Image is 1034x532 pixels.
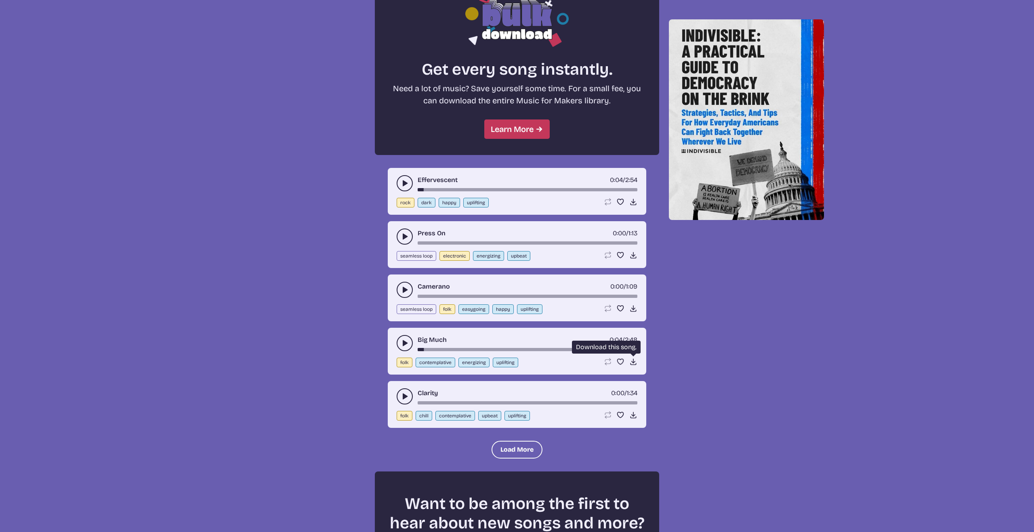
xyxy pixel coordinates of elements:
[517,304,542,314] button: uplifting
[397,251,436,261] button: seamless loop
[397,228,413,245] button: play-pause toggle
[613,229,626,237] span: timer
[616,411,624,419] button: Favorite
[616,358,624,366] button: Favorite
[611,388,637,398] div: /
[397,304,436,314] button: seamless loop
[435,411,475,421] button: contemplative
[439,198,460,207] button: happy
[484,119,550,139] a: Learn More
[627,389,637,397] span: 1:34
[418,198,435,207] button: dark
[418,388,438,398] a: Clarity
[389,82,645,107] p: Need a lot of music? Save yourself some time. For a small fee, you can download the entire Music ...
[626,283,637,290] span: 1:09
[610,175,637,185] div: /
[416,358,455,367] button: contemplative
[625,336,637,343] span: 2:48
[418,348,637,351] div: song-time-bar
[609,336,622,343] span: timer
[603,411,612,419] button: Loop
[613,228,637,238] div: /
[439,304,455,314] button: folk
[397,198,414,207] button: rock
[439,251,470,261] button: electronic
[492,441,542,459] button: Load More
[389,60,645,79] h2: Get every song instantly.
[628,229,637,237] span: 1:13
[397,388,413,404] button: play-pause toggle
[418,282,450,291] a: Camerano
[418,188,637,191] div: song-time-bar
[418,295,637,298] div: song-time-bar
[416,411,432,421] button: chill
[418,335,447,345] a: Big Much
[492,304,514,314] button: happy
[493,358,518,367] button: uplifting
[418,175,458,185] a: Effervescent
[504,411,530,421] button: uplifting
[603,358,612,366] button: Loop
[669,19,824,220] img: Help save our democracy!
[397,335,413,351] button: play-pause toggle
[625,176,637,184] span: 2:54
[463,198,489,207] button: uplifting
[616,198,624,206] button: Favorite
[397,282,413,298] button: play-pause toggle
[603,251,612,259] button: Loop
[611,389,624,397] span: timer
[616,304,624,312] button: Favorite
[418,401,637,404] div: song-time-bar
[603,304,612,312] button: Loop
[507,251,530,261] button: upbeat
[609,335,637,345] div: /
[458,304,489,314] button: easygoing
[418,241,637,245] div: song-time-bar
[458,358,490,367] button: energizing
[603,198,612,206] button: Loop
[616,251,624,259] button: Favorite
[610,283,624,290] span: timer
[473,251,504,261] button: energizing
[397,358,412,367] button: folk
[478,411,501,421] button: upbeat
[610,176,623,184] span: timer
[610,282,637,291] div: /
[397,411,412,421] button: folk
[418,228,446,238] a: Press On
[397,175,413,191] button: play-pause toggle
